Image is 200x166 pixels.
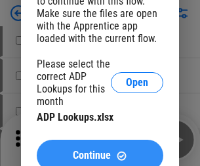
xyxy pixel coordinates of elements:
[37,111,163,123] div: ADP Lookups.xlsx
[116,150,127,161] img: Continue
[126,77,148,88] span: Open
[111,72,163,93] button: Open
[73,150,111,161] span: Continue
[37,58,111,108] div: Please select the correct ADP Lookups for this month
